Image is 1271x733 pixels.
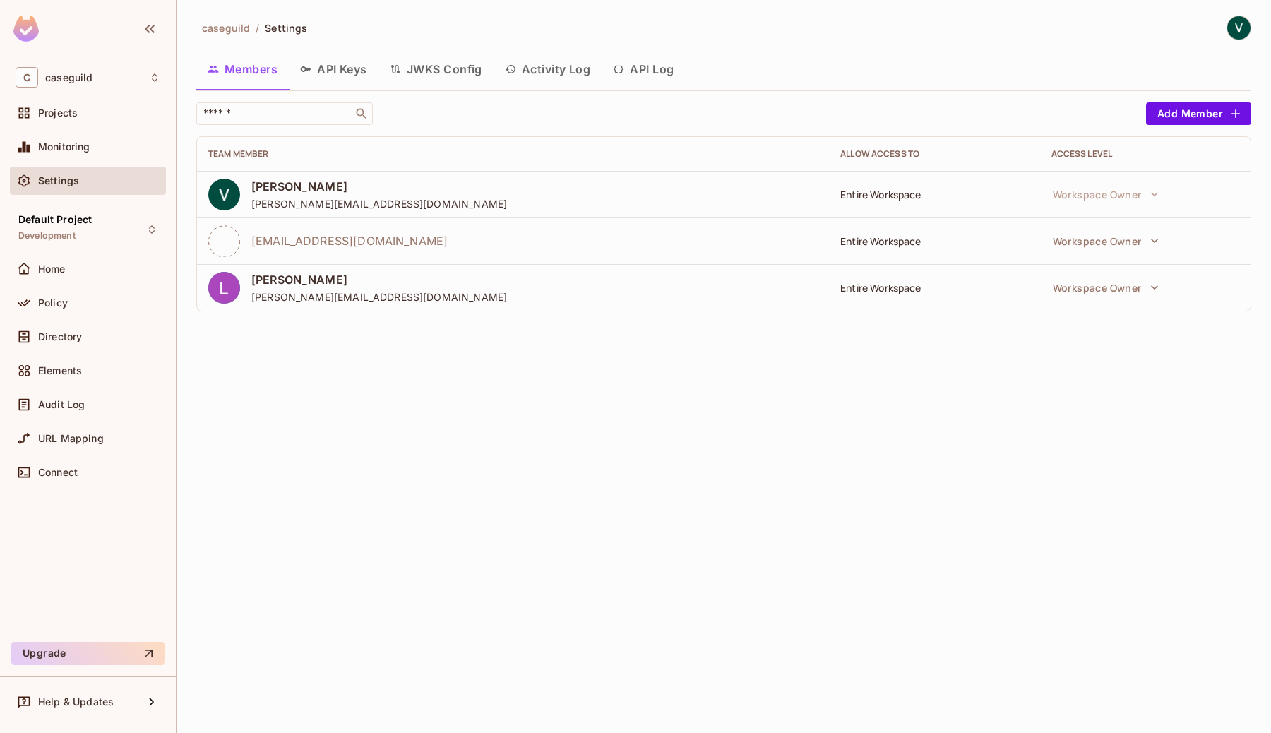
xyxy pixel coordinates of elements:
span: Policy [38,297,68,309]
span: Development [18,230,76,242]
span: C [16,67,38,88]
span: [PERSON_NAME] [251,272,507,287]
span: Home [38,263,66,275]
span: Directory [38,331,82,342]
button: Activity Log [494,52,602,87]
span: [PERSON_NAME] [251,179,507,194]
span: Elements [38,365,82,376]
span: Monitoring [38,141,90,153]
span: Settings [265,21,307,35]
button: Upgrade [11,642,165,665]
span: Default Project [18,214,92,225]
button: JWKS Config [378,52,494,87]
img: ACg8ocKuSZXOta2a7SbUVwEtKP3mkVUJUlnWK8vZLB3d9ZwmGCIfsA=s96-c [208,272,240,304]
span: Workspace: caseguild [45,72,93,83]
div: Team Member [208,148,818,160]
div: Entire Workspace [840,234,1028,248]
div: Entire Workspace [840,188,1028,201]
div: Allow Access to [840,148,1028,160]
button: API Log [602,52,685,87]
span: Connect [38,467,78,478]
button: Workspace Owner [1046,227,1166,255]
button: Workspace Owner [1046,273,1166,302]
span: Help & Updates [38,696,114,708]
span: Projects [38,107,78,119]
span: caseguild [202,21,250,35]
button: Workspace Owner [1046,180,1166,208]
span: [PERSON_NAME][EMAIL_ADDRESS][DOMAIN_NAME] [251,290,507,304]
li: / [256,21,259,35]
button: Members [196,52,289,87]
img: SReyMgAAAABJRU5ErkJggg== [13,16,39,42]
img: ACg8ocI18h1vrfGlaMkxIq0pGxxB2Mk8aYjz9Hx9F15dEH5AVpgF5Q=s96-c [208,179,240,210]
span: [EMAIL_ADDRESS][DOMAIN_NAME] [251,233,448,249]
span: Audit Log [38,399,85,410]
span: Settings [38,175,79,186]
div: Entire Workspace [840,281,1028,294]
div: Access Level [1051,148,1239,160]
img: Vivek Garg [1227,16,1251,40]
button: Add Member [1146,102,1251,125]
span: [PERSON_NAME][EMAIL_ADDRESS][DOMAIN_NAME] [251,197,507,210]
button: API Keys [289,52,378,87]
span: URL Mapping [38,433,104,444]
